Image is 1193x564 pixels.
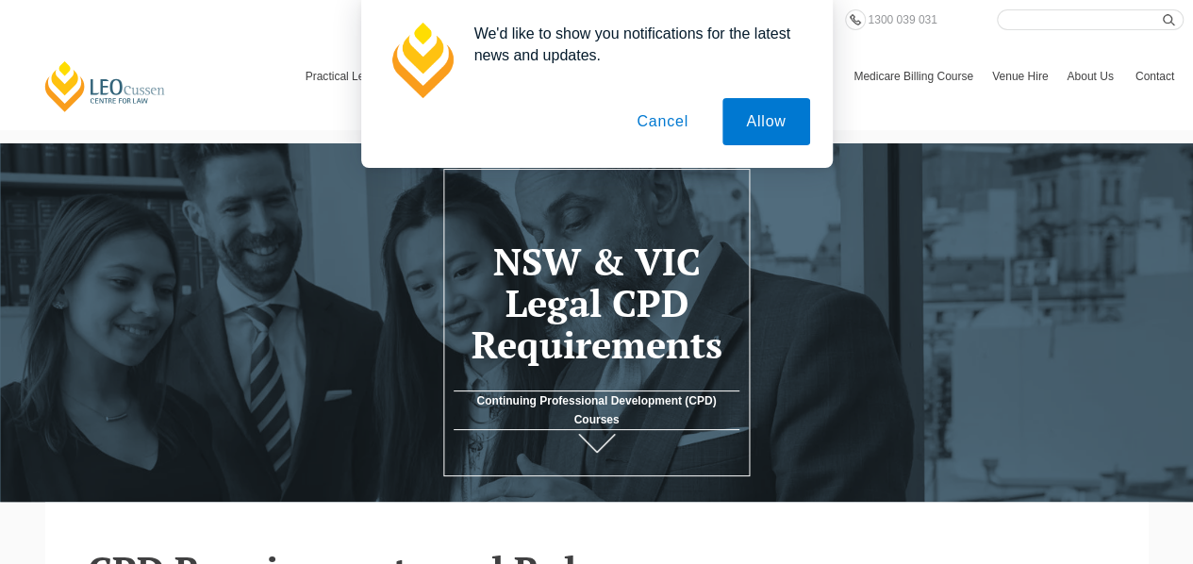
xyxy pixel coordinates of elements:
button: Cancel [613,98,712,145]
button: Allow [722,98,809,145]
div: We'd like to show you notifications for the latest news and updates. [459,23,810,66]
img: notification icon [384,23,459,98]
a: Continuing Professional Development (CPD) Courses [454,390,740,430]
h1: NSW & VIC Legal CPD Requirements [454,241,740,365]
